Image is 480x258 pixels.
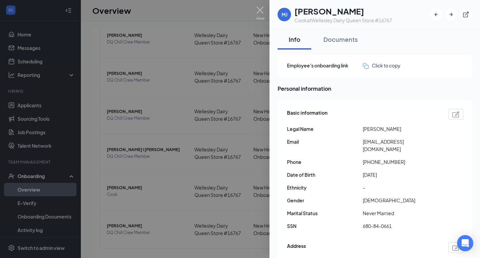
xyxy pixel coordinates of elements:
button: ExternalLink [460,8,472,21]
span: Employee's onboarding link [287,62,363,69]
span: Address [287,242,306,253]
span: Email [287,138,363,145]
div: MJ [282,11,287,18]
h1: [PERSON_NAME] [294,5,392,17]
div: Open Intercom Messenger [457,235,473,251]
button: ArrowRight [445,8,457,21]
div: Info [284,35,305,44]
span: Phone [287,158,363,166]
img: click-to-copy.71757273a98fde459dfc.svg [363,63,369,69]
button: ArrowLeftNew [430,8,442,21]
div: Documents [323,35,358,44]
span: Personal information [278,84,472,93]
span: Gender [287,197,363,204]
button: Click to copy [363,62,401,69]
span: SSN [287,222,363,230]
span: Ethnicity [287,184,363,191]
svg: ArrowLeftNew [433,11,440,18]
span: Basic information [287,109,327,120]
span: 680-84-0661 [363,222,439,230]
span: - [363,184,439,191]
svg: ExternalLink [462,11,469,18]
svg: ArrowRight [448,11,454,18]
span: Legal Name [287,125,363,133]
span: Marital Status [287,209,363,217]
span: [DEMOGRAPHIC_DATA] [363,197,439,204]
span: [EMAIL_ADDRESS][DOMAIN_NAME] [363,138,439,153]
span: [PHONE_NUMBER] [363,158,439,166]
span: Date of Birth [287,171,363,178]
span: [DATE] [363,171,439,178]
span: [PERSON_NAME] [363,125,439,133]
div: Cook at Wellesley Dairy Queen Store #16767 [294,17,392,24]
span: Never Married [363,209,439,217]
